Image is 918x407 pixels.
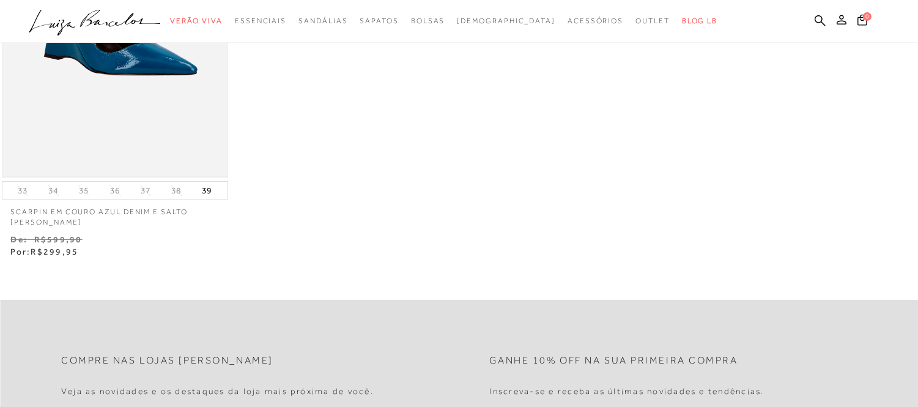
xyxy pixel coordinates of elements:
h4: Veja as novidades e os destaques da loja mais próxima de você. [61,386,374,397]
a: SCARPIN EM COURO AZUL DENIM E SALTO [PERSON_NAME] [2,200,228,228]
span: 0 [863,12,872,21]
span: Verão Viva [170,17,223,25]
button: 39 [198,182,215,199]
a: noSubCategoriesText [457,10,555,32]
span: Essenciais [235,17,286,25]
span: BLOG LB [682,17,717,25]
span: Outlet [635,17,670,25]
a: categoryNavScreenReaderText [170,10,223,32]
a: categoryNavScreenReaderText [235,10,286,32]
a: categoryNavScreenReaderText [298,10,347,32]
span: Acessórios [568,17,623,25]
h2: Ganhe 10% off na sua primeira compra [490,355,738,367]
button: 36 [106,185,124,196]
span: Por: [11,247,79,256]
h2: Compre nas lojas [PERSON_NAME] [61,355,273,367]
button: 38 [168,185,185,196]
a: categoryNavScreenReaderText [360,10,398,32]
small: R$599,90 [34,234,83,244]
small: De: [11,234,28,244]
span: [DEMOGRAPHIC_DATA] [457,17,555,25]
button: 0 [854,13,871,30]
span: Bolsas [411,17,445,25]
a: categoryNavScreenReaderText [568,10,623,32]
a: BLOG LB [682,10,717,32]
span: Sapatos [360,17,398,25]
span: Sandálias [298,17,347,25]
a: categoryNavScreenReaderText [411,10,445,32]
span: R$299,95 [31,247,78,256]
button: 35 [75,185,92,196]
button: 34 [45,185,62,196]
h4: Inscreva-se e receba as últimas novidades e tendências. [490,386,764,397]
a: categoryNavScreenReaderText [635,10,670,32]
button: 33 [14,185,31,196]
button: 37 [137,185,154,196]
